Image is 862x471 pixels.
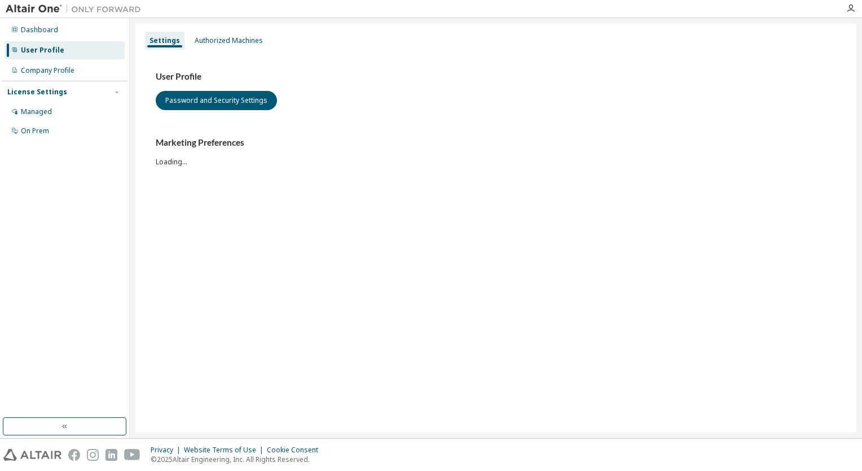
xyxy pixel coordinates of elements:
div: On Prem [21,127,49,136]
p: © 2025 Altair Engineering, Inc. All Rights Reserved. [151,455,325,464]
h3: User Profile [156,71,836,82]
div: Dashboard [21,25,58,34]
img: Altair One [6,3,147,15]
div: Company Profile [21,66,74,75]
div: Cookie Consent [267,446,325,455]
img: instagram.svg [87,449,99,461]
div: Managed [21,107,52,116]
img: facebook.svg [68,449,80,461]
div: Privacy [151,446,184,455]
button: Password and Security Settings [156,91,277,110]
div: Loading... [156,137,836,166]
div: Settings [149,36,180,45]
img: altair_logo.svg [3,449,61,461]
div: User Profile [21,46,64,55]
img: youtube.svg [124,449,140,461]
div: Website Terms of Use [184,446,267,455]
img: linkedin.svg [105,449,117,461]
div: Authorized Machines [195,36,263,45]
h3: Marketing Preferences [156,137,836,149]
div: License Settings [7,88,67,97]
